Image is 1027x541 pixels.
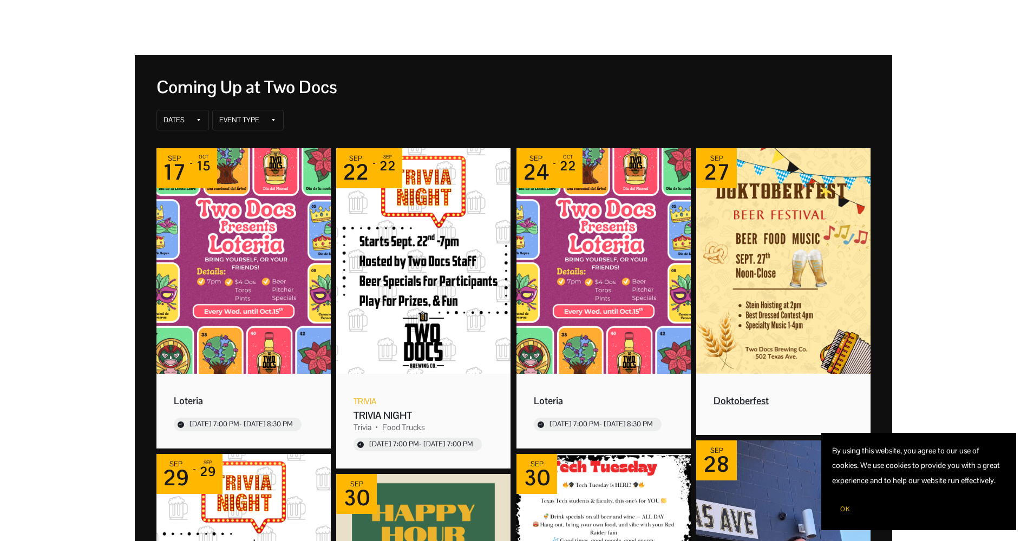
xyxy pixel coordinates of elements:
[336,474,377,514] div: Event date: September 30
[516,454,557,494] div: Event date: September 30
[714,394,853,406] div: Event name
[703,155,729,162] div: Sep
[156,77,871,97] div: Coming Up at Two Docs
[840,505,850,513] span: OK
[163,116,185,124] div: Dates
[343,480,370,488] div: Sep
[200,460,216,465] div: Sep
[524,460,550,468] div: Sep
[524,468,550,487] div: 30
[832,444,1005,488] p: By using this website, you agree to our use of cookies. We use cookies to provide you with a grea...
[343,488,370,507] div: 30
[703,454,730,474] div: 28
[200,465,216,478] div: 29
[821,433,1016,530] section: Cookie banner
[514,146,694,451] div: Event: Loteria
[343,155,369,162] div: Sep
[534,394,673,406] div: Event name
[163,155,186,162] div: Sep
[380,159,396,172] div: 22
[154,146,333,451] div: Event: Loteria
[354,395,376,406] div: Event category
[696,148,871,374] img: Picture for 'Doktoberfest' event
[336,148,511,374] img: Picture for 'TRIVIA NIGHT' event
[560,159,576,172] div: 22
[197,159,211,172] div: 15
[516,148,691,374] img: Picture for 'Loteria' event
[523,155,549,162] div: Sep
[516,148,583,188] div: Event dates: September 24 - October 22
[696,440,737,480] div: Event date: September 28
[369,440,473,449] div: Start time: 7:00 PM, end time: 7:00 PM
[523,162,549,182] div: 24
[156,148,331,374] img: Picture for 'Loteria' event
[703,447,730,454] div: Sep
[560,154,576,159] div: Oct
[156,148,217,188] div: Event dates: September 17 - October 15
[703,162,729,182] div: 27
[382,421,425,432] div: Food Trucks
[832,499,858,519] button: OK
[189,420,293,429] div: Start time: 7:00 PM, end time: 8:30 PM
[174,394,313,406] div: Event name
[550,420,653,429] div: Start time: 7:00 PM, end time: 8:30 PM
[156,454,223,494] div: Event dates: September 29 - September 29
[696,148,737,188] div: Event date: September 27
[354,409,493,421] div: Event name
[354,421,371,432] div: Trivia
[163,162,186,182] div: 17
[163,460,189,468] div: Sep
[354,421,493,432] div: Event tags
[380,154,396,159] div: Sep
[219,116,259,124] div: Event Type
[333,146,513,471] div: Event: TRIVIA NIGHT
[694,146,873,438] div: Event: Doktoberfest
[336,148,402,188] div: Event dates: September 22 - September 22
[163,468,189,487] div: 29
[197,154,211,159] div: Oct
[343,162,369,182] div: 22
